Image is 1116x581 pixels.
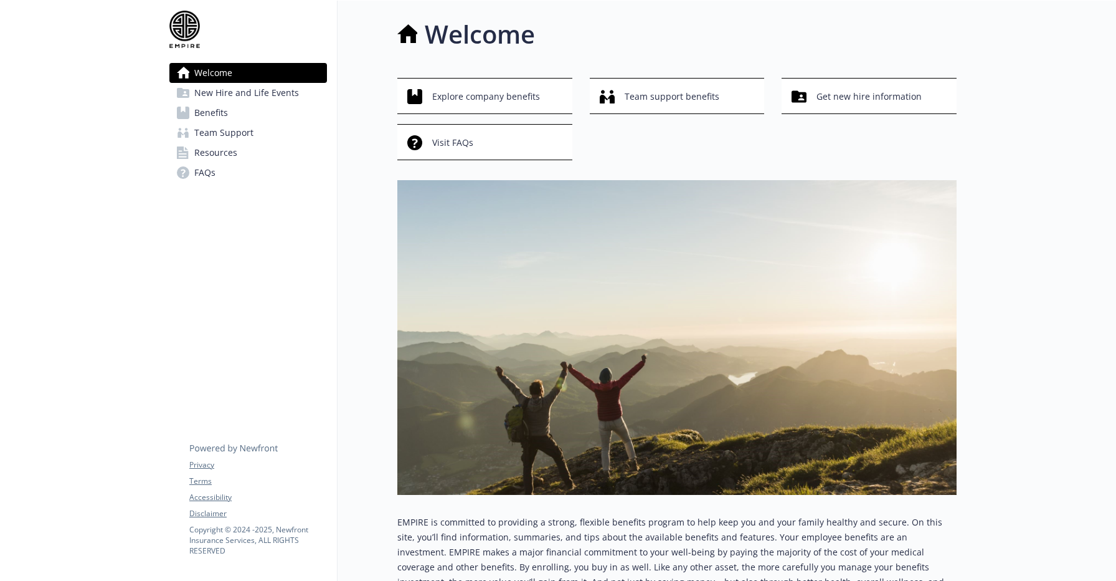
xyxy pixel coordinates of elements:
span: Visit FAQs [432,131,473,155]
a: Welcome [169,63,327,83]
span: Get new hire information [816,85,922,108]
span: FAQs [194,163,215,183]
span: Benefits [194,103,228,123]
a: New Hire and Life Events [169,83,327,103]
a: Resources [169,143,327,163]
img: overview page banner [397,180,957,495]
span: Welcome [194,63,232,83]
span: New Hire and Life Events [194,83,299,103]
a: Disclaimer [189,508,326,519]
h1: Welcome [425,16,535,53]
p: Copyright © 2024 - 2025 , Newfront Insurance Services, ALL RIGHTS RESERVED [189,524,326,556]
span: Explore company benefits [432,85,540,108]
button: Explore company benefits [397,78,572,114]
span: Team Support [194,123,253,143]
button: Visit FAQs [397,124,572,160]
a: Benefits [169,103,327,123]
button: Get new hire information [782,78,957,114]
a: Accessibility [189,492,326,503]
span: Team support benefits [625,85,719,108]
span: Resources [194,143,237,163]
button: Team support benefits [590,78,765,114]
a: Terms [189,476,326,487]
a: FAQs [169,163,327,183]
a: Privacy [189,459,326,471]
a: Team Support [169,123,327,143]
